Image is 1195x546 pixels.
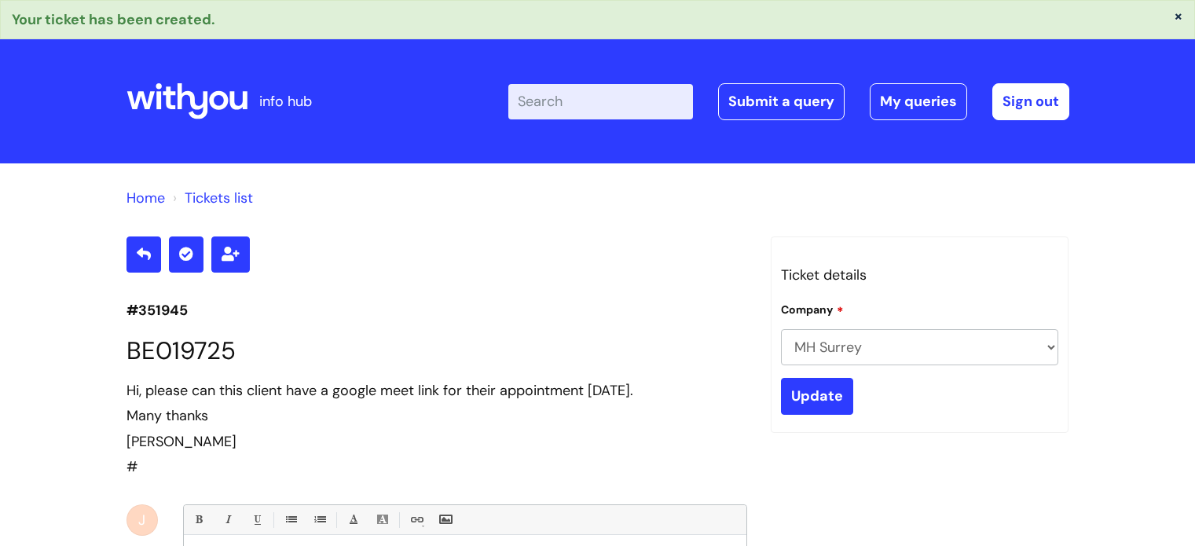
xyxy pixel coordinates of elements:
[247,510,266,530] a: Underline(Ctrl-U)
[508,83,1069,119] div: | -
[185,189,253,207] a: Tickets list
[508,84,693,119] input: Search
[343,510,363,530] a: Font Color
[781,378,853,414] input: Update
[189,510,208,530] a: Bold (Ctrl-B)
[435,510,455,530] a: Insert Image...
[126,504,158,536] div: J
[992,83,1069,119] a: Sign out
[280,510,300,530] a: • Unordered List (Ctrl-Shift-7)
[126,185,165,211] li: Solution home
[126,429,747,454] div: [PERSON_NAME]
[870,83,967,119] a: My queries
[1174,9,1183,23] button: ×
[781,262,1059,288] h3: Ticket details
[781,301,844,317] label: Company
[126,403,747,428] div: Many thanks
[406,510,426,530] a: Link
[126,336,747,365] h1: BE019725
[126,378,747,480] div: #
[372,510,392,530] a: Back Color
[259,89,312,114] p: info hub
[126,378,747,403] div: Hi, please can this client have a google meet link for their appointment [DATE].
[218,510,237,530] a: Italic (Ctrl-I)
[169,185,253,211] li: Tickets list
[310,510,329,530] a: 1. Ordered List (Ctrl-Shift-8)
[126,298,747,323] p: #351945
[718,83,845,119] a: Submit a query
[126,189,165,207] a: Home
